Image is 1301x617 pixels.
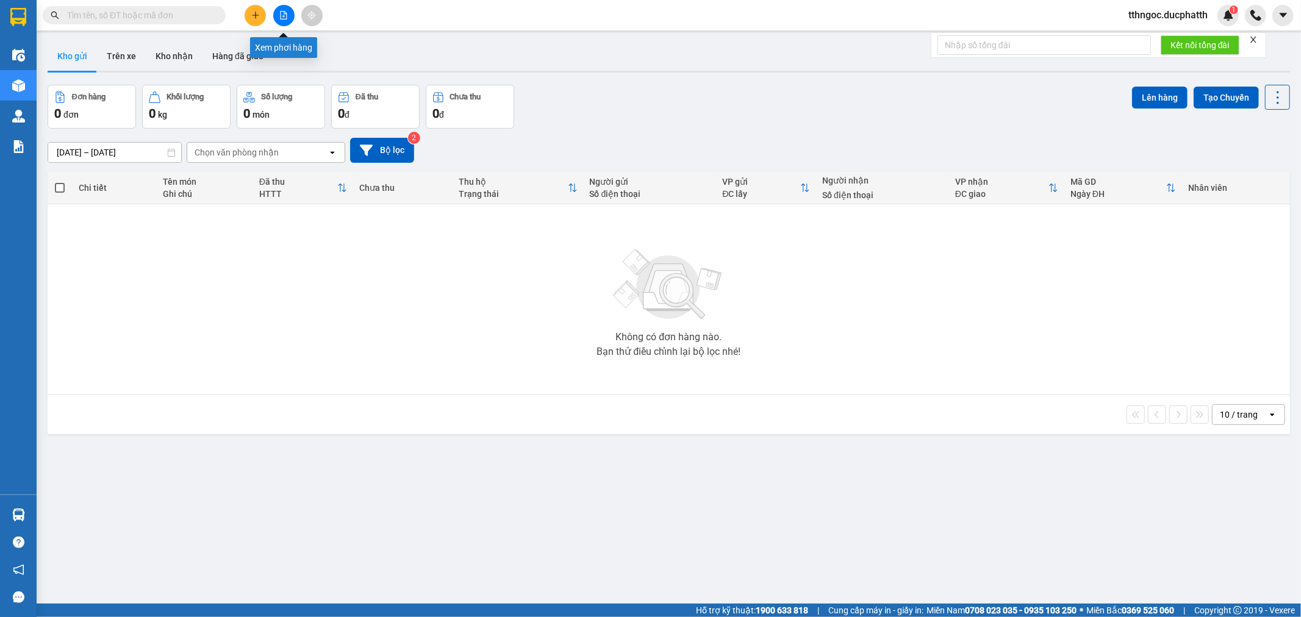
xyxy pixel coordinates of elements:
button: Đã thu0đ [331,85,420,129]
button: Chưa thu0đ [426,85,514,129]
span: aim [307,11,316,20]
div: Trạng thái [459,189,567,199]
div: 10 / trang [1220,408,1258,421]
svg: open [328,148,337,157]
span: Hỗ trợ kỹ thuật: [696,604,808,617]
span: ⚪️ [1080,608,1083,613]
span: đ [439,110,444,119]
div: Nhân viên [1188,183,1283,193]
strong: 1900 633 818 [756,605,808,615]
input: Nhập số tổng đài [937,35,1151,55]
div: Mã GD [1070,177,1166,187]
img: warehouse-icon [12,79,25,92]
span: Miền Bắc [1086,604,1174,617]
img: logo-vxr [10,8,26,26]
th: Toggle SortBy [716,172,816,204]
div: HTTT [259,189,337,199]
div: Chi tiết [79,183,151,193]
span: plus [251,11,260,20]
div: Số điện thoại [590,189,711,199]
span: 0 [432,106,439,121]
img: svg+xml;base64,PHN2ZyBjbGFzcz0ibGlzdC1wbHVnX19zdmciIHhtbG5zPSJodHRwOi8vd3d3LnczLm9yZy8yMDAwL3N2Zy... [607,242,729,327]
div: Ghi chú [163,189,246,199]
div: VP nhận [955,177,1048,187]
span: copyright [1233,606,1242,615]
button: Khối lượng0kg [142,85,231,129]
th: Toggle SortBy [1064,172,1182,204]
sup: 1 [1230,5,1238,14]
div: VP gửi [722,177,800,187]
div: Đã thu [356,93,378,101]
div: Không có đơn hàng nào. [615,332,722,342]
th: Toggle SortBy [949,172,1064,204]
span: close [1249,35,1258,44]
span: search [51,11,59,20]
div: Đã thu [259,177,337,187]
button: caret-down [1272,5,1294,26]
div: Chưa thu [450,93,481,101]
div: Chưa thu [359,183,447,193]
div: Số lượng [261,93,292,101]
button: Bộ lọc [350,138,414,163]
button: plus [245,5,266,26]
button: Trên xe [97,41,146,71]
div: Bạn thử điều chỉnh lại bộ lọc nhé! [597,347,740,357]
strong: 0369 525 060 [1122,605,1174,615]
span: tthngoc.ducphatth [1119,7,1217,23]
div: ĐC giao [955,189,1048,199]
button: Tạo Chuyến [1194,87,1259,109]
div: ĐC lấy [722,189,800,199]
button: Đơn hàng0đơn [48,85,136,129]
span: file-add [279,11,288,20]
img: warehouse-icon [12,508,25,521]
button: Lên hàng [1132,87,1188,109]
th: Toggle SortBy [253,172,353,204]
span: message [13,591,24,603]
span: đơn [63,110,79,119]
button: Kho gửi [48,41,97,71]
span: 0 [338,106,345,121]
img: phone-icon [1250,10,1261,21]
div: Người gửi [590,177,711,187]
input: Tìm tên, số ĐT hoặc mã đơn [67,9,211,22]
span: | [817,604,819,617]
span: 0 [243,106,250,121]
div: Thu hộ [459,177,567,187]
div: Người nhận [822,176,943,185]
button: file-add [273,5,295,26]
strong: 0708 023 035 - 0935 103 250 [965,605,1077,615]
img: solution-icon [12,140,25,153]
span: 0 [54,106,61,121]
span: | [1183,604,1185,617]
img: warehouse-icon [12,49,25,62]
th: Toggle SortBy [453,172,583,204]
span: kg [158,110,167,119]
span: 1 [1231,5,1236,14]
input: Select a date range. [48,143,181,162]
span: đ [345,110,349,119]
span: Miền Nam [926,604,1077,617]
span: 0 [149,106,156,121]
span: Cung cấp máy in - giấy in: [828,604,923,617]
div: Xem phơi hàng [250,37,317,58]
span: question-circle [13,537,24,548]
svg: open [1267,410,1277,419]
div: Ngày ĐH [1070,189,1166,199]
div: Đơn hàng [72,93,106,101]
img: warehouse-icon [12,110,25,123]
button: Kho nhận [146,41,202,71]
span: món [253,110,270,119]
div: Số điện thoại [822,190,943,200]
button: aim [301,5,323,26]
div: Khối lượng [167,93,204,101]
span: caret-down [1278,10,1289,21]
button: Hàng đã giao [202,41,273,71]
span: notification [13,564,24,576]
button: Kết nối tổng đài [1161,35,1239,55]
div: Chọn văn phòng nhận [195,146,279,159]
sup: 2 [408,132,420,144]
div: Tên món [163,177,246,187]
span: Kết nối tổng đài [1170,38,1230,52]
img: icon-new-feature [1223,10,1234,21]
button: Số lượng0món [237,85,325,129]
